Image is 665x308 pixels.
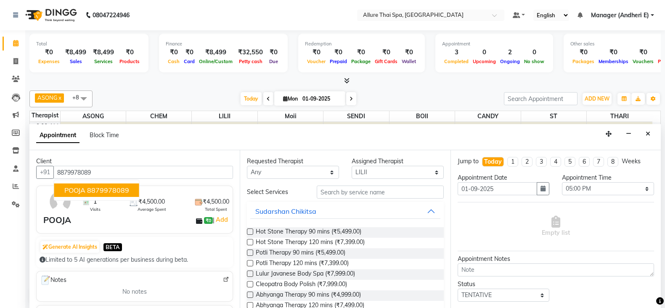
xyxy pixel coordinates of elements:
[256,290,361,301] span: Abhyanga Therapy 90 mins (₹4,999.00)
[58,94,61,101] a: x
[90,206,101,212] span: Visits
[138,206,166,212] span: Average Spent
[504,92,578,105] input: Search Appointment
[166,40,281,48] div: Finance
[93,3,130,27] b: 08047224946
[43,214,71,226] div: POOJA
[213,216,229,224] span: |
[328,48,349,57] div: ₹0
[587,111,652,122] span: THARI
[36,166,54,179] button: +91
[256,259,349,269] span: Potli Therapy 120 mins (₹7,399.00)
[642,127,654,141] button: Close
[349,58,373,64] span: Package
[570,58,596,64] span: Packages
[37,94,58,101] span: ASONG
[522,157,533,167] li: 2
[442,48,471,57] div: 3
[305,58,328,64] span: Voucher
[237,58,265,64] span: Petty cash
[61,111,126,122] span: ASONG
[36,128,79,143] span: Appointment
[40,275,66,286] span: Notes
[471,48,498,57] div: 0
[241,188,310,196] div: Select Services
[36,48,62,57] div: ₹0
[182,58,197,64] span: Card
[204,217,213,224] span: ₹0
[400,48,418,57] div: ₹0
[126,111,191,122] span: CHEM
[596,48,631,57] div: ₹0
[40,255,230,264] div: Limited to 5 AI generations per business during beta.
[117,58,142,64] span: Products
[550,157,561,167] li: 4
[631,58,656,64] span: Vouchers
[579,157,590,167] li: 6
[305,48,328,57] div: ₹0
[62,48,90,57] div: ₹8,499
[138,197,165,206] span: ₹4,500.00
[317,186,444,199] input: Search by service name
[352,157,444,166] div: Assigned Therapist
[458,173,550,182] div: Appointment Date
[90,131,119,139] span: Block Time
[631,48,656,57] div: ₹0
[166,58,182,64] span: Cash
[458,255,654,263] div: Appointment Notes
[328,58,349,64] span: Prepaid
[53,166,233,179] input: Search by Name/Mobile/Email/Code
[205,206,227,212] span: Total Spent
[389,111,455,122] span: BOII
[498,58,522,64] span: Ongoing
[570,48,596,57] div: ₹0
[583,93,612,105] button: ADD NEW
[442,58,471,64] span: Completed
[455,111,520,122] span: CANDY
[373,58,400,64] span: Gift Cards
[87,186,129,194] ngb-highlight: 8879978089
[498,48,522,57] div: 2
[564,157,575,167] li: 5
[458,182,538,195] input: yyyy-mm-dd
[68,58,84,64] span: Sales
[255,206,316,216] div: Sudarshan Chikitsa
[300,93,342,105] input: 2025-09-01
[458,157,479,166] div: Jump to
[593,157,604,167] li: 7
[522,58,546,64] span: No show
[400,58,418,64] span: Wallet
[484,157,502,166] div: Today
[256,238,365,248] span: Hot Stone Therapy 120 mins (₹7,399.00)
[235,48,266,57] div: ₹32,550
[241,92,262,105] span: Today
[182,48,197,57] div: ₹0
[591,11,649,20] span: Manager (Andheri E)
[122,287,147,296] span: No notes
[166,48,182,57] div: ₹0
[281,96,300,102] span: Mon
[197,58,235,64] span: Online/Custom
[34,122,60,131] div: 9:00 AM
[103,243,122,251] span: BETA
[442,40,546,48] div: Appointment
[596,58,631,64] span: Memberships
[192,111,257,122] span: LILII
[266,48,281,57] div: ₹0
[36,40,142,48] div: Total
[48,189,72,214] img: avatar
[507,157,518,167] li: 1
[373,48,400,57] div: ₹0
[256,248,345,259] span: Potli Therapy 90 mins (₹5,499.00)
[323,111,389,122] span: SENDI
[562,173,654,182] div: Appointment Time
[256,227,361,238] span: Hot Stone Therapy 90 mins (₹5,499.00)
[542,216,570,237] span: Empty list
[92,58,115,64] span: Services
[349,48,373,57] div: ₹0
[256,280,347,290] span: Cleopatra Body Polish (₹7,999.00)
[256,269,355,280] span: Lulur Javanese Body Spa (₹7,999.00)
[197,48,235,57] div: ₹8,499
[36,157,233,166] div: Client
[607,157,618,167] li: 8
